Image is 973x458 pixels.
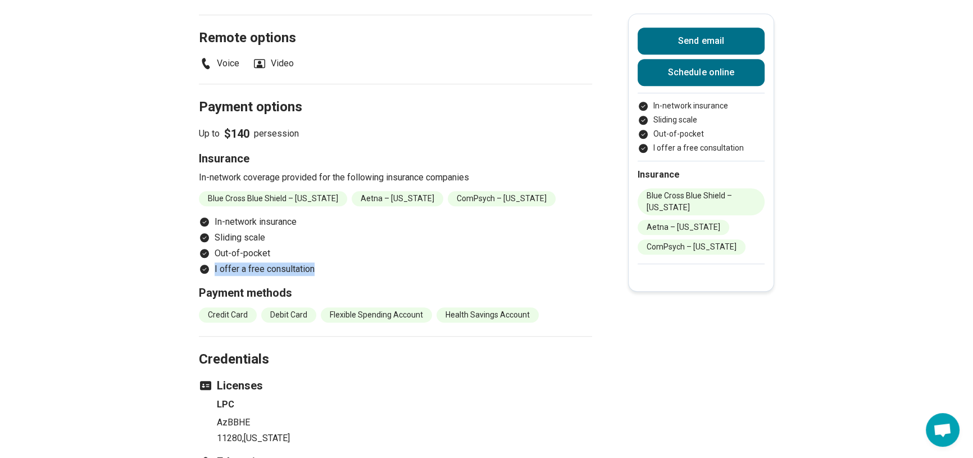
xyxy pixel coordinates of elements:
[224,126,249,142] span: $140
[199,126,592,142] p: Up to per session
[199,215,592,276] ul: Payment options
[199,262,592,276] li: I offer a free consultation
[638,100,765,154] ul: Payment options
[638,28,765,55] button: Send email
[199,323,592,369] h2: Credentials
[199,191,347,206] li: Blue Cross Blue Shield – [US_STATE]
[638,128,765,140] li: Out-of-pocket
[926,413,960,447] div: Open chat
[437,307,539,323] li: Health Savings Account
[217,432,592,445] p: 11280
[199,378,592,393] h3: Licenses
[199,215,592,229] li: In-network insurance
[448,191,556,206] li: ComPsych – [US_STATE]
[638,168,765,182] h2: Insurance
[253,57,294,70] li: Video
[638,100,765,112] li: In-network insurance
[638,142,765,154] li: I offer a free consultation
[217,416,592,429] p: AzBBHE
[242,433,290,443] span: , [US_STATE]
[199,151,592,166] h3: Insurance
[199,2,592,48] h2: Remote options
[199,57,239,70] li: Voice
[199,285,592,301] h3: Payment methods
[638,114,765,126] li: Sliding scale
[217,398,592,411] h4: LPC
[199,171,592,184] p: In-network coverage provided for the following insurance companies
[261,307,316,323] li: Debit Card
[638,59,765,86] a: Schedule online
[199,307,257,323] li: Credit Card
[638,188,765,215] li: Blue Cross Blue Shield – [US_STATE]
[638,220,729,235] li: Aetna – [US_STATE]
[352,191,443,206] li: Aetna – [US_STATE]
[199,71,592,117] h2: Payment options
[321,307,432,323] li: Flexible Spending Account
[638,239,745,255] li: ComPsych – [US_STATE]
[199,247,592,260] li: Out-of-pocket
[199,231,592,244] li: Sliding scale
